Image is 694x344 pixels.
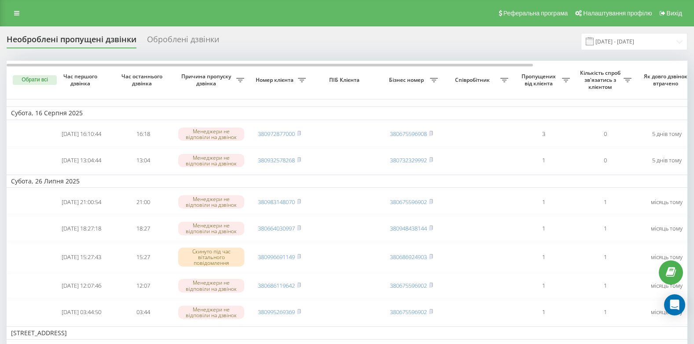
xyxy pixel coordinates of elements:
a: 380686924903 [390,253,427,261]
td: 16:18 [112,122,174,146]
td: 1 [513,274,574,298]
td: [DATE] 12:07:46 [51,274,112,298]
td: 1 [574,216,636,241]
a: 380686119642 [258,282,295,289]
td: 0 [574,148,636,173]
a: 380664030997 [258,224,295,232]
a: 380983148070 [258,198,295,206]
td: 1 [574,190,636,214]
td: [DATE] 13:04:44 [51,148,112,173]
span: Налаштування профілю [583,10,652,17]
td: 1 [574,243,636,272]
td: 1 [574,274,636,298]
a: 380675596902 [390,308,427,316]
td: 21:00 [112,190,174,214]
td: 0 [574,122,636,146]
td: 1 [513,243,574,272]
a: 380948438144 [390,224,427,232]
span: Номер клієнта [253,77,298,84]
td: 15:27 [112,243,174,272]
span: Час першого дзвінка [58,73,105,87]
span: Пропущених від клієнта [517,73,562,87]
td: 1 [574,300,636,325]
div: Оброблені дзвінки [147,35,219,48]
span: Як довго дзвінок втрачено [643,73,690,87]
div: Необроблені пропущені дзвінки [7,35,136,48]
a: 380972877000 [258,130,295,138]
td: [DATE] 03:44:50 [51,300,112,325]
td: 13:04 [112,148,174,173]
a: 380932578268 [258,156,295,164]
span: Вихід [667,10,682,17]
td: [DATE] 21:00:54 [51,190,112,214]
span: Співробітник [447,77,500,84]
div: Менеджери не відповіли на дзвінок [178,306,244,319]
span: ПІБ Клієнта [318,77,373,84]
div: Open Intercom Messenger [664,294,685,315]
td: 1 [513,190,574,214]
td: [DATE] 15:27:43 [51,243,112,272]
span: Бізнес номер [385,77,430,84]
div: Менеджери не відповіли на дзвінок [178,195,244,209]
td: 1 [513,148,574,173]
div: Скинуто під час вітального повідомлення [178,248,244,267]
div: Менеджери не відповіли на дзвінок [178,222,244,235]
span: Час останнього дзвінка [119,73,167,87]
td: 12:07 [112,274,174,298]
a: 380995269369 [258,308,295,316]
td: [DATE] 16:10:44 [51,122,112,146]
a: 380675596908 [390,130,427,138]
div: Менеджери не відповіли на дзвінок [178,154,244,167]
div: Менеджери не відповіли на дзвінок [178,128,244,141]
span: Кількість спроб зв'язатись з клієнтом [579,70,624,90]
td: 1 [513,216,574,241]
a: 380996691149 [258,253,295,261]
a: 380732329992 [390,156,427,164]
div: Менеджери не відповіли на дзвінок [178,279,244,292]
button: Обрати всі [13,75,57,85]
a: 380675596902 [390,282,427,289]
a: 380675596902 [390,198,427,206]
span: Реферальна програма [503,10,568,17]
td: 18:27 [112,216,174,241]
span: Причина пропуску дзвінка [178,73,236,87]
td: 3 [513,122,574,146]
td: [DATE] 18:27:18 [51,216,112,241]
td: 03:44 [112,300,174,325]
td: 1 [513,300,574,325]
